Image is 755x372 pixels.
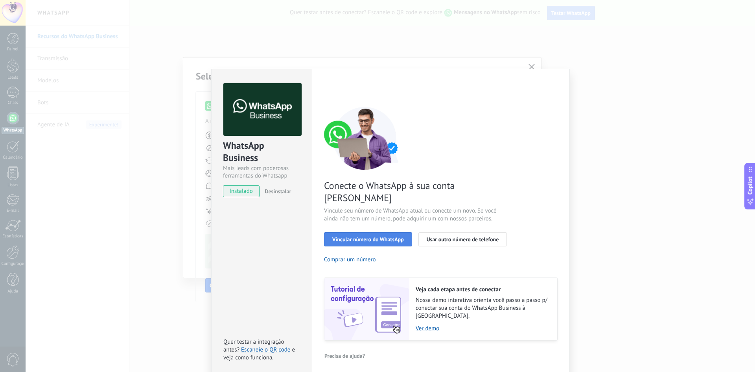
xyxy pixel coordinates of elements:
button: Desinstalar [261,185,291,197]
div: Mais leads com poderosas ferramentas do Whatsapp [223,165,300,180]
span: Nossa demo interativa orienta você passo a passo p/ conectar sua conta do WhatsApp Business à [GE... [416,296,549,320]
span: e veja como funciona. [223,346,295,361]
span: Usar outro número de telefone [427,237,499,242]
span: Desinstalar [265,188,291,195]
a: Escaneie o QR code [241,346,290,353]
button: Precisa de ajuda? [324,350,365,362]
button: Comprar um número [324,256,376,263]
img: logo_main.png [223,83,302,136]
span: Precisa de ajuda? [324,353,365,359]
span: Vincular número do WhatsApp [332,237,404,242]
button: Vincular número do WhatsApp [324,232,412,246]
span: Copilot [746,176,754,194]
span: Conecte o WhatsApp à sua conta [PERSON_NAME] [324,180,511,204]
h2: Veja cada etapa antes de conectar [416,286,549,293]
span: Quer testar a integração antes? [223,338,284,353]
button: Usar outro número de telefone [418,232,507,246]
span: instalado [223,185,259,197]
div: WhatsApp Business [223,139,300,165]
span: Vincule seu número de WhatsApp atual ou conecte um novo. Se você ainda não tem um número, pode ad... [324,207,511,223]
img: connect number [324,107,407,170]
a: Ver demo [416,325,549,332]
